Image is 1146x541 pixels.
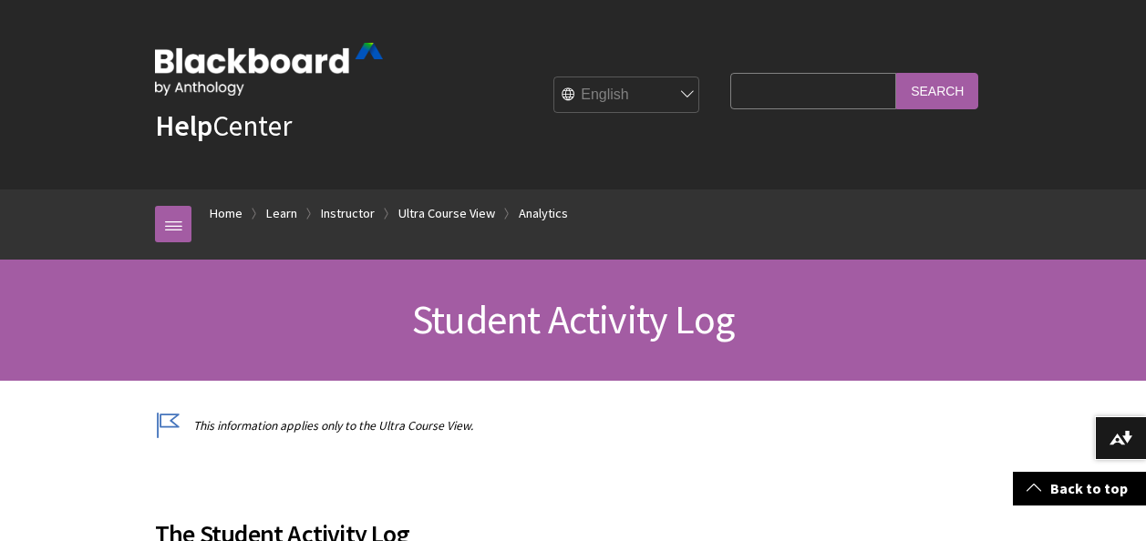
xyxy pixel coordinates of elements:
[554,77,700,114] select: Site Language Selector
[398,202,495,225] a: Ultra Course View
[155,107,292,144] a: HelpCenter
[321,202,375,225] a: Instructor
[519,202,568,225] a: Analytics
[155,43,383,96] img: Blackboard by Anthology
[266,202,297,225] a: Learn
[1013,472,1146,505] a: Back to top
[412,294,734,344] span: Student Activity Log
[155,107,212,144] strong: Help
[210,202,243,225] a: Home
[155,417,721,434] p: This information applies only to the Ultra Course View.
[896,73,978,108] input: Search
